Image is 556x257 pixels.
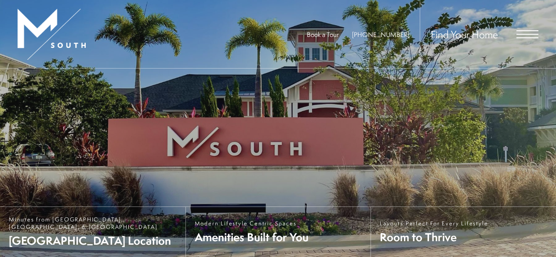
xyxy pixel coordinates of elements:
a: Book a Tour [307,30,339,39]
a: Find Your Home [431,27,498,41]
span: [GEOGRAPHIC_DATA] Location [9,233,177,248]
span: Minutes from [GEOGRAPHIC_DATA], [GEOGRAPHIC_DATA], & [GEOGRAPHIC_DATA] [9,216,177,231]
img: MSouth [18,9,86,60]
button: Open Menu [516,30,538,38]
a: Call Us at 813-570-8014 [352,30,409,39]
span: [PHONE_NUMBER] [352,30,409,39]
